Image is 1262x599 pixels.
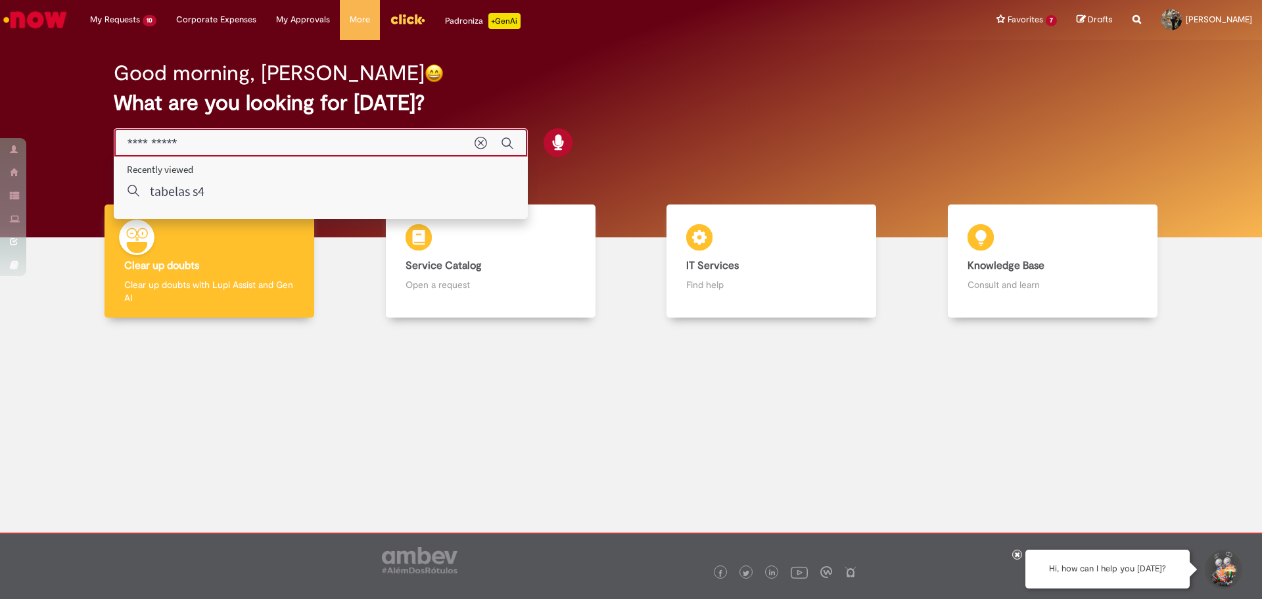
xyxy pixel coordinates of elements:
img: logo_footer_youtube.png [791,563,808,581]
p: +GenAi [488,13,521,29]
span: 10 [143,15,156,26]
button: Start Support Conversation [1203,550,1242,589]
h2: What are you looking for [DATE]? [114,91,1149,114]
a: Drafts [1077,14,1113,26]
a: Clear up doubts Clear up doubts with Lupi Assist and Gen AI [69,204,350,318]
p: Find help [686,278,856,291]
img: click_logo_yellow_360x200.png [390,9,425,29]
p: Consult and learn [968,278,1138,291]
div: Padroniza [445,13,521,29]
span: My Approvals [276,13,330,26]
b: Service Catalog [406,259,482,272]
span: Drafts [1088,13,1113,26]
img: logo_footer_linkedin.png [769,569,776,577]
span: More [350,13,370,26]
b: Clear up doubts [124,259,199,272]
div: Hi, how can I help you [DATE]? [1025,550,1190,588]
b: Knowledge Base [968,259,1044,272]
span: 7 [1046,15,1057,26]
a: IT Services Find help [631,204,912,318]
span: [PERSON_NAME] [1186,14,1252,25]
img: happy-face.png [425,64,444,83]
p: Open a request [406,278,576,291]
span: Corporate Expenses [176,13,256,26]
a: Service Catalog Open a request [350,204,632,318]
img: logo_footer_workplace.png [820,566,832,578]
img: logo_footer_ambev_rotulo_gray.png [382,547,457,573]
img: ServiceNow [1,7,69,33]
span: My Requests [90,13,140,26]
b: IT Services [686,259,739,272]
h2: Good morning, [PERSON_NAME] [114,62,425,85]
img: logo_footer_twitter.png [743,570,749,577]
p: Clear up doubts with Lupi Assist and Gen AI [124,278,294,304]
a: Knowledge Base Consult and learn [912,204,1194,318]
span: Favorites [1008,13,1043,26]
img: logo_footer_facebook.png [717,570,724,577]
img: logo_footer_naosei.png [845,566,856,578]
